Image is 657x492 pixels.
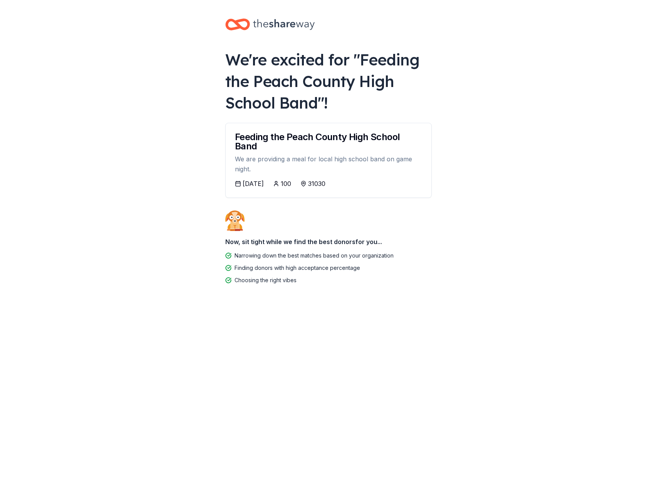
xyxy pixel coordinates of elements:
div: Now, sit tight while we find the best donors for you... [225,234,432,249]
div: We're excited for " Feeding the Peach County High School Band "! [225,49,432,114]
div: 100 [281,179,291,188]
div: Choosing the right vibes [235,276,297,285]
div: We are providing a meal for local high school band on game night. [235,154,422,174]
div: Feeding the Peach County High School Band [235,132,422,151]
div: [DATE] [243,179,264,188]
div: Narrowing down the best matches based on your organization [235,251,394,260]
div: Finding donors with high acceptance percentage [235,263,360,273]
img: Dog waiting patiently [225,210,245,231]
div: 31030 [308,179,325,188]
